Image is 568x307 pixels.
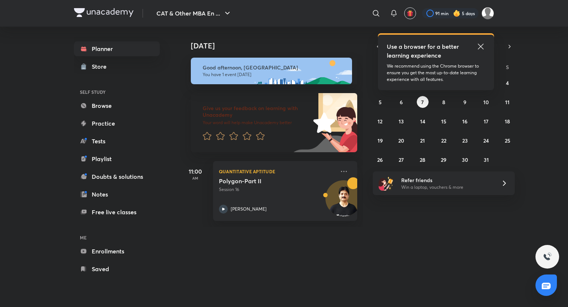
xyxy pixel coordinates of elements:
a: Company Logo [74,8,133,19]
abbr: October 8, 2025 [442,99,445,106]
a: Browse [74,98,160,113]
a: Doubts & solutions [74,169,160,184]
button: October 19, 2025 [374,134,386,146]
button: October 17, 2025 [480,115,492,127]
abbr: October 10, 2025 [483,99,489,106]
abbr: October 7, 2025 [421,99,424,106]
a: Playlist [74,151,160,166]
button: October 22, 2025 [438,134,450,146]
button: avatar [404,7,416,19]
img: streak [453,10,460,17]
h6: Good afternoon, [GEOGRAPHIC_DATA] [203,64,345,71]
img: feedback_image [288,93,357,152]
abbr: October 18, 2025 [505,118,510,125]
button: October 13, 2025 [395,115,407,127]
p: [PERSON_NAME] [231,206,267,212]
button: October 18, 2025 [501,115,513,127]
p: We recommend using the Chrome browser to ensure you get the most up-to-date learning experience w... [387,63,485,83]
button: October 26, 2025 [374,154,386,166]
abbr: October 13, 2025 [399,118,404,125]
abbr: October 14, 2025 [420,118,425,125]
p: Quantitative Aptitude [219,167,335,176]
button: October 21, 2025 [417,134,429,146]
a: Tests [74,134,160,149]
abbr: October 17, 2025 [484,118,488,125]
button: October 27, 2025 [395,154,407,166]
img: Nitin [481,7,494,20]
img: afternoon [191,58,352,84]
button: October 15, 2025 [438,115,450,127]
button: CAT & Other MBA En ... [152,6,236,21]
button: October 25, 2025 [501,134,513,146]
abbr: October 25, 2025 [505,137,510,144]
abbr: October 9, 2025 [463,99,466,106]
button: October 7, 2025 [417,96,429,108]
h6: SELF STUDY [74,86,160,98]
a: Practice [74,116,160,131]
abbr: October 20, 2025 [398,137,404,144]
img: Company Logo [74,8,133,17]
abbr: October 23, 2025 [462,137,468,144]
p: Win a laptop, vouchers & more [401,184,492,191]
abbr: October 26, 2025 [377,156,383,163]
a: Saved [74,262,160,276]
button: October 31, 2025 [480,154,492,166]
p: Your word will help make Unacademy better [203,120,311,126]
h5: Polygon-Part II [219,177,311,185]
button: October 4, 2025 [501,77,513,89]
p: AM [180,176,210,180]
h5: 11:00 [180,167,210,176]
abbr: October 11, 2025 [505,99,510,106]
img: ttu [543,252,552,261]
abbr: October 28, 2025 [420,156,425,163]
a: Planner [74,41,160,56]
abbr: October 31, 2025 [484,156,489,163]
abbr: October 27, 2025 [399,156,404,163]
button: October 5, 2025 [374,96,386,108]
button: October 11, 2025 [501,96,513,108]
h4: [DATE] [191,41,365,50]
abbr: October 15, 2025 [441,118,446,125]
button: October 28, 2025 [417,154,429,166]
abbr: October 30, 2025 [462,156,468,163]
abbr: October 19, 2025 [378,137,383,144]
abbr: October 4, 2025 [506,79,509,86]
button: October 20, 2025 [395,134,407,146]
button: October 6, 2025 [395,96,407,108]
abbr: October 16, 2025 [462,118,467,125]
button: October 29, 2025 [438,154,450,166]
button: October 10, 2025 [480,96,492,108]
button: October 14, 2025 [417,115,429,127]
a: Free live classes [74,205,160,219]
div: Store [92,62,111,71]
h6: Give us your feedback on learning with Unacademy [203,105,311,118]
abbr: October 6, 2025 [400,99,403,106]
img: avatar [407,10,413,17]
h5: Use a browser for a better learning experience [387,42,460,60]
a: Notes [74,187,160,202]
p: You have 1 event [DATE] [203,72,345,78]
h6: Refer friends [401,176,492,184]
p: Session 16 [219,186,335,193]
button: October 23, 2025 [459,134,471,146]
abbr: October 29, 2025 [441,156,446,163]
abbr: October 24, 2025 [483,137,489,144]
button: October 24, 2025 [480,134,492,146]
abbr: October 12, 2025 [378,118,382,125]
button: October 16, 2025 [459,115,471,127]
img: referral [379,176,393,191]
a: Enrollments [74,244,160,259]
h6: ME [74,231,160,244]
button: October 12, 2025 [374,115,386,127]
button: October 8, 2025 [438,96,450,108]
img: Avatar [326,184,361,220]
abbr: October 5, 2025 [379,99,382,106]
a: Store [74,59,160,74]
button: October 9, 2025 [459,96,471,108]
abbr: October 21, 2025 [420,137,425,144]
abbr: Saturday [506,64,509,71]
abbr: October 22, 2025 [441,137,446,144]
button: October 30, 2025 [459,154,471,166]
